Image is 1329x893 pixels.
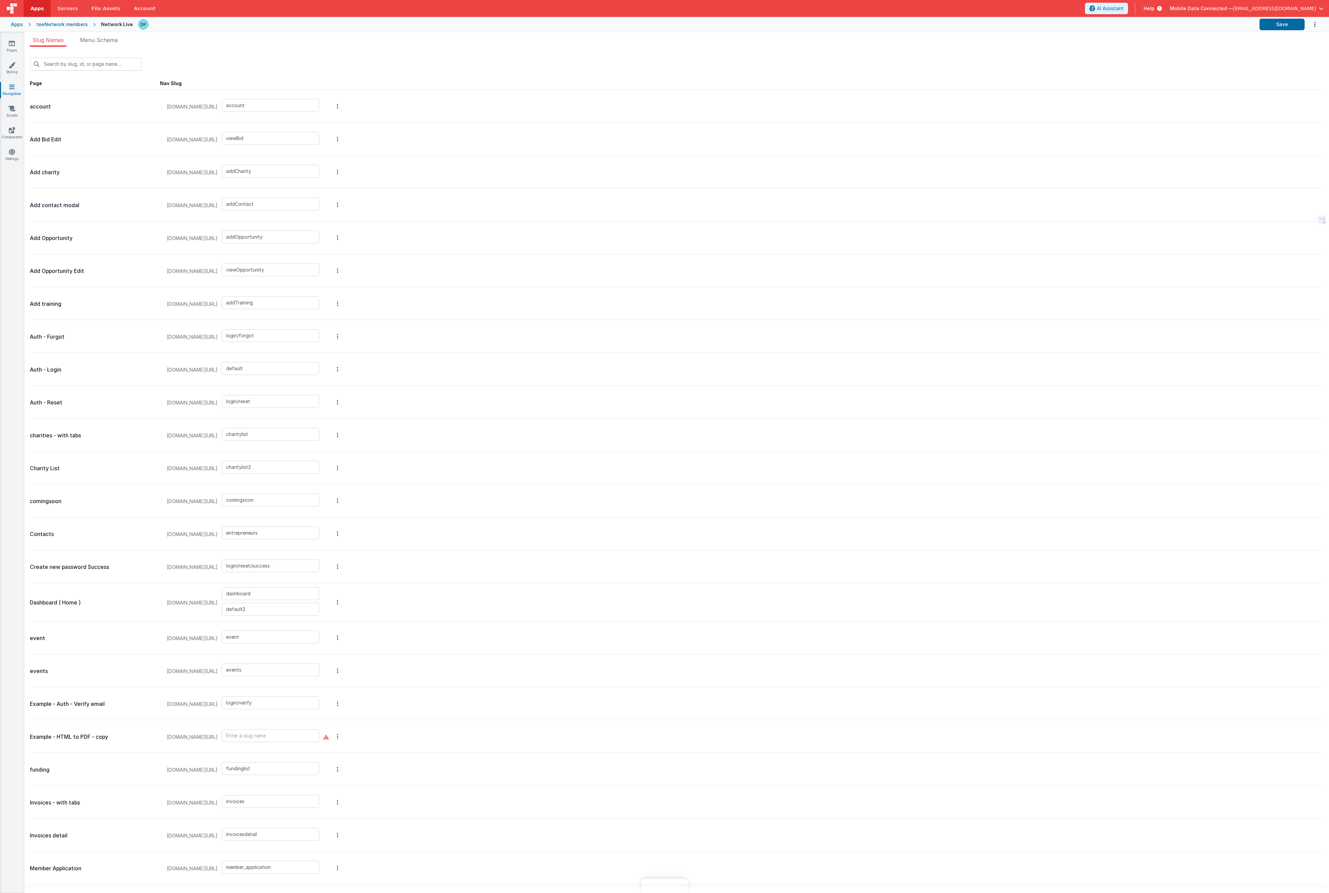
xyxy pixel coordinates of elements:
button: Save [1260,19,1305,30]
p: Add Bid Edit [30,135,160,144]
button: Options [333,487,342,514]
span: [DOMAIN_NAME][URL] [163,94,222,120]
span: [DOMAIN_NAME][URL] [163,291,222,317]
input: Enter a slug name [222,861,319,874]
button: AI Assistant [1085,3,1128,14]
input: Enter a slug name [222,296,319,309]
button: Options [333,854,342,881]
input: Enter a slug name [222,527,319,539]
button: Options [333,257,342,284]
input: Enter a slug name [222,587,319,600]
span: [DOMAIN_NAME][URL] [163,456,222,481]
iframe: Marker.io feedback button [641,879,688,893]
button: Options [333,657,342,684]
input: Enter a slug name [222,263,319,276]
input: Enter a slug name [222,362,319,375]
button: Options [333,624,342,651]
div: Nav Slug [160,80,182,87]
p: Dashboard ( Home ) [30,598,160,608]
p: Create new password Success [30,562,160,572]
input: Enter a slug name [222,603,319,616]
button: Options [333,789,342,816]
span: [DOMAIN_NAME][URL] [163,554,222,580]
span: [DOMAIN_NAME][URL] [163,626,222,651]
p: Contacts [30,530,160,539]
input: Enter a slug name [222,395,319,408]
span: [DOMAIN_NAME][URL] [163,423,222,449]
span: [DOMAIN_NAME][URL] [163,856,222,881]
span: Apps [31,5,44,12]
span: [DOMAIN_NAME][URL] [163,324,222,350]
img: d6e3be1ce36d7fc35c552da2480304ca [139,20,148,29]
input: Enter a slug name [222,231,319,243]
p: account [30,102,160,112]
p: Member Application [30,864,160,873]
span: [DOMAIN_NAME][URL] [163,790,222,816]
div: Page [30,80,160,87]
input: Enter a slug name [222,461,319,474]
span: [DOMAIN_NAME][URL] [163,587,222,618]
span: AI Assistant [1097,5,1124,12]
p: charities - with tabs [30,431,160,440]
p: events [30,667,160,676]
span: Servers [57,5,78,12]
p: Auth - Login [30,365,160,375]
span: [DOMAIN_NAME][URL] [163,357,222,383]
span: [DOMAIN_NAME][URL] [163,193,222,218]
span: Slug Names [33,37,64,43]
span: Menu Schema [80,37,118,43]
p: Add charity [30,168,160,177]
span: [DOMAIN_NAME][URL] [163,658,222,684]
p: Invoices detail [30,831,160,840]
input: Enter a slug name [222,559,319,572]
input: Enter a slug name [222,795,319,808]
input: Enter a slug name [222,762,319,775]
p: Add training [30,299,160,309]
button: Options [333,93,342,120]
button: Options [333,323,342,350]
p: Example - Auth - Verify email [30,699,160,709]
button: Options [333,389,342,416]
button: Options [333,690,342,717]
button: Options [333,191,342,218]
span: [DOMAIN_NAME][URL] [163,489,222,514]
div: Network Live [101,21,133,28]
span: Help [1144,5,1154,12]
p: Charity List [30,464,160,473]
button: Options [333,756,342,783]
input: Enter a slug name [222,428,319,441]
span: [DOMAIN_NAME][URL] [163,823,222,849]
p: funding [30,765,160,775]
p: Auth - Forgot [30,332,160,342]
span: [DOMAIN_NAME][URL] [163,691,222,717]
button: Options [333,224,342,251]
button: Options [333,586,342,618]
span: [DOMAIN_NAME][URL] [163,160,222,185]
p: Example - HTML to PDF - copy [30,732,160,742]
p: comingsoon [30,497,160,506]
button: Options [333,723,342,750]
input: Enter a slug name [222,329,319,342]
button: Options [333,520,342,547]
input: Enter a slug name [222,165,319,178]
button: Options [333,125,342,153]
button: Options [333,158,342,185]
input: Enter a slug name [222,663,319,676]
button: Options [333,421,342,449]
p: event [30,634,160,643]
span: [DOMAIN_NAME][URL] [163,521,222,547]
p: Invoices - with tabs [30,798,160,808]
span: [EMAIL_ADDRESS][DOMAIN_NAME] [1233,5,1316,12]
input: Enter a slug name [222,631,319,643]
input: Enter a slug name [222,99,319,112]
div: Apps [11,21,23,28]
button: Options [333,821,342,849]
input: Enter a slug name [222,198,319,211]
p: Add Opportunity [30,234,160,243]
span: Mobile Data Connected — [1170,5,1233,12]
input: Enter a slug name [222,494,319,507]
div: teeNetwork members [36,21,88,28]
span: [DOMAIN_NAME][URL] [163,258,222,284]
button: Mobile Data Connected — [EMAIL_ADDRESS][DOMAIN_NAME] [1170,5,1324,12]
span: [DOMAIN_NAME][URL] [163,724,222,750]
